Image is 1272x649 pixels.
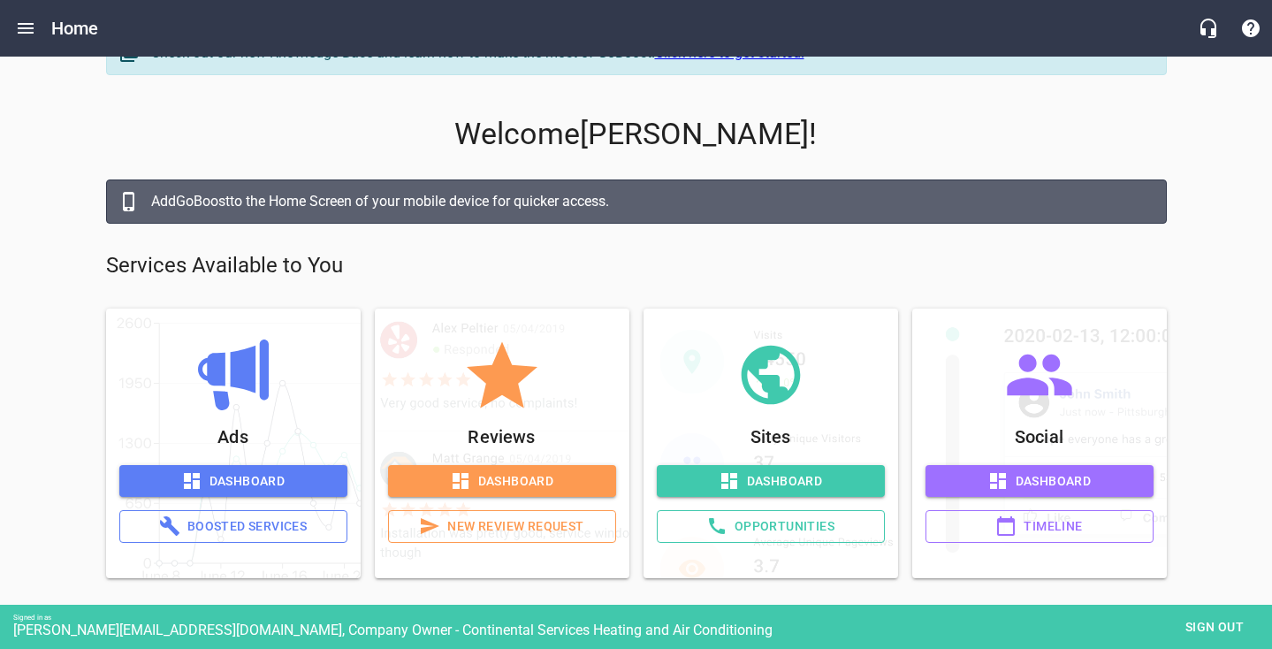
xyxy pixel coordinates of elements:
[388,510,616,543] a: New Review Request
[51,14,99,42] h6: Home
[13,622,1272,638] div: [PERSON_NAME][EMAIL_ADDRESS][DOMAIN_NAME], Company Owner - Continental Services Heating and Air C...
[133,470,333,492] span: Dashboard
[941,515,1139,538] span: Timeline
[671,470,871,492] span: Dashboard
[119,465,347,498] a: Dashboard
[106,252,1167,280] p: Services Available to You
[119,423,347,451] p: Ads
[106,179,1167,224] a: AddGoBoostto the Home Screen of your mobile device for quicker access.
[672,515,870,538] span: Opportunities
[13,614,1272,622] div: Signed in as
[657,510,885,543] a: Opportunities
[1230,7,1272,50] button: Support Portal
[151,191,1148,212] div: Add GoBoost to the Home Screen of your mobile device for quicker access.
[1170,611,1259,644] button: Sign out
[106,117,1167,152] p: Welcome [PERSON_NAME] !
[657,465,885,498] a: Dashboard
[388,423,616,451] p: Reviews
[925,423,1154,451] p: Social
[925,510,1154,543] a: Timeline
[119,510,347,543] a: Boosted Services
[388,465,616,498] a: Dashboard
[403,515,601,538] span: New Review Request
[4,7,47,50] button: Open drawer
[940,470,1139,492] span: Dashboard
[402,470,602,492] span: Dashboard
[1187,7,1230,50] button: Live Chat
[657,423,885,451] p: Sites
[1177,616,1252,638] span: Sign out
[134,515,332,538] span: Boosted Services
[925,465,1154,498] a: Dashboard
